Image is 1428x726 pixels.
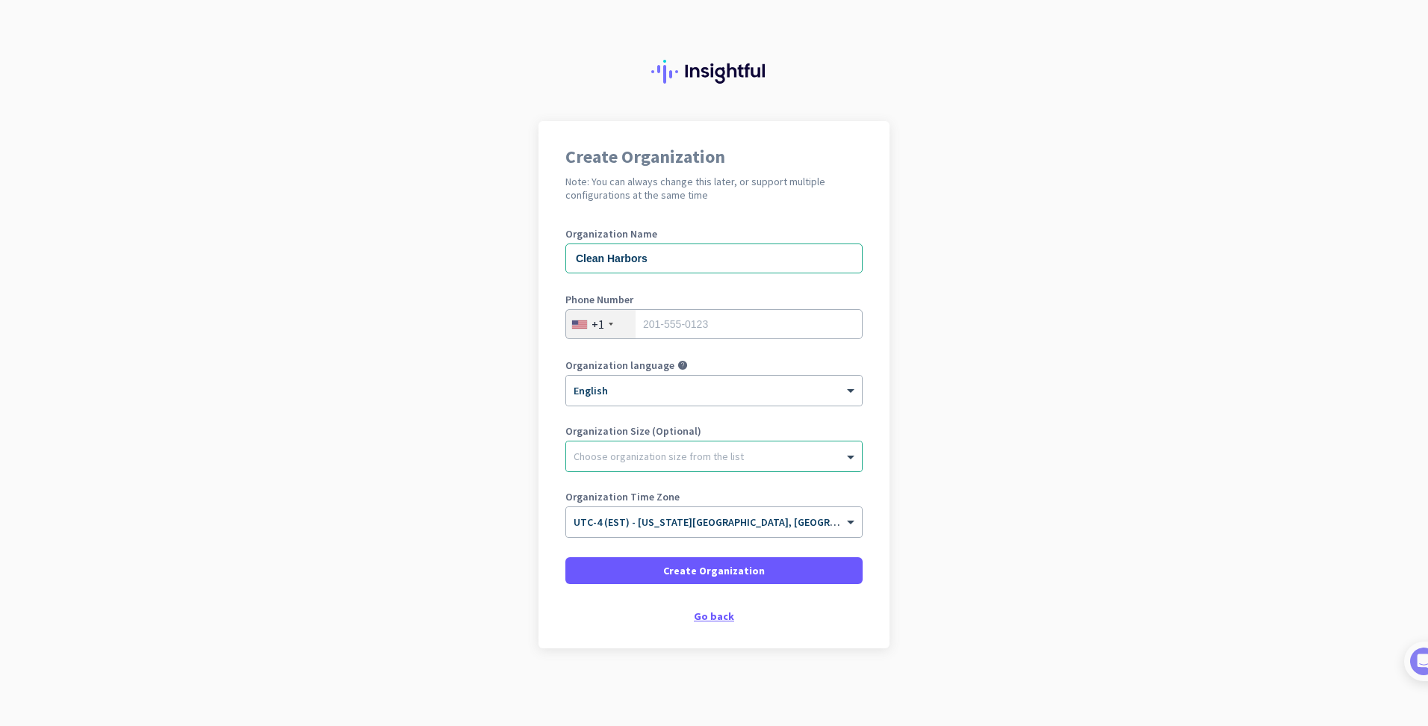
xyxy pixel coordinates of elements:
[677,360,688,370] i: help
[565,309,863,339] input: 201-555-0123
[651,60,777,84] img: Insightful
[565,243,863,273] input: What is the name of your organization?
[565,229,863,239] label: Organization Name
[565,426,863,436] label: Organization Size (Optional)
[565,294,863,305] label: Phone Number
[663,563,765,578] span: Create Organization
[592,317,604,332] div: +1
[565,491,863,502] label: Organization Time Zone
[565,175,863,202] h2: Note: You can always change this later, or support multiple configurations at the same time
[565,148,863,166] h1: Create Organization
[565,611,863,621] div: Go back
[565,557,863,584] button: Create Organization
[565,360,674,370] label: Organization language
